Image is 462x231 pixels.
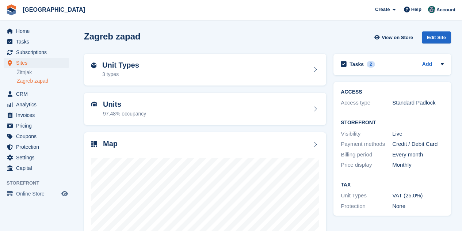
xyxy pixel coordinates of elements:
[375,6,390,13] span: Create
[102,61,139,69] h2: Unit Types
[7,179,73,187] span: Storefront
[4,189,69,199] a: menu
[91,141,97,147] img: map-icn-33ee37083ee616e46c38cad1a60f524a97daa1e2b2c8c0bc3eb3415660979fc1.svg
[102,71,139,78] div: 3 types
[103,140,118,148] h2: Map
[373,31,416,43] a: View on Store
[4,47,69,57] a: menu
[392,151,444,159] div: Every month
[4,26,69,36] a: menu
[16,152,60,163] span: Settings
[91,102,97,107] img: unit-icn-7be61d7bf1b0ce9d3e12c5938cc71ed9869f7b940bace4675aadf7bd6d80202e.svg
[341,99,392,107] div: Access type
[6,4,17,15] img: stora-icon-8386f47178a22dfd0bd8f6a31ec36ba5ce8667c1dd55bd0f319d3a0aa187defe.svg
[382,34,413,41] span: View on Store
[4,37,69,47] a: menu
[341,130,392,138] div: Visibility
[4,58,69,68] a: menu
[103,100,146,109] h2: Units
[16,99,60,110] span: Analytics
[17,69,69,76] a: Žitnjak
[16,58,60,68] span: Sites
[16,163,60,173] span: Capital
[341,151,392,159] div: Billing period
[436,6,455,14] span: Account
[350,61,364,68] h2: Tasks
[84,31,141,41] h2: Zagreb zapad
[4,131,69,141] a: menu
[60,189,69,198] a: Preview store
[16,131,60,141] span: Coupons
[16,110,60,120] span: Invoices
[392,140,444,148] div: Credit / Debit Card
[103,110,146,118] div: 97.48% occupancy
[4,99,69,110] a: menu
[16,37,60,47] span: Tasks
[422,60,432,69] a: Add
[4,89,69,99] a: menu
[4,121,69,131] a: menu
[341,89,444,95] h2: ACCESS
[16,142,60,152] span: Protection
[341,140,392,148] div: Payment methods
[84,93,326,125] a: Units 97.48% occupancy
[4,163,69,173] a: menu
[4,152,69,163] a: menu
[341,120,444,126] h2: Storefront
[84,54,326,86] a: Unit Types 3 types
[422,31,451,43] div: Edit Site
[341,161,392,169] div: Price display
[17,77,69,84] a: Zagreb zapad
[4,142,69,152] a: menu
[411,6,421,13] span: Help
[16,121,60,131] span: Pricing
[367,61,375,68] div: 2
[428,6,435,13] img: Željko Gobac
[392,130,444,138] div: Live
[422,31,451,46] a: Edit Site
[341,192,392,200] div: Unit Types
[341,202,392,211] div: Protection
[392,192,444,200] div: VAT (25.0%)
[392,99,444,107] div: Standard Padlock
[16,89,60,99] span: CRM
[392,161,444,169] div: Monthly
[20,4,88,16] a: [GEOGRAPHIC_DATA]
[392,202,444,211] div: None
[16,47,60,57] span: Subscriptions
[4,110,69,120] a: menu
[341,182,444,188] h2: Tax
[16,189,60,199] span: Online Store
[16,26,60,36] span: Home
[91,63,96,68] img: unit-type-icn-2b2737a686de81e16bb02015468b77c625bbabd49415b5ef34ead5e3b44a266d.svg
